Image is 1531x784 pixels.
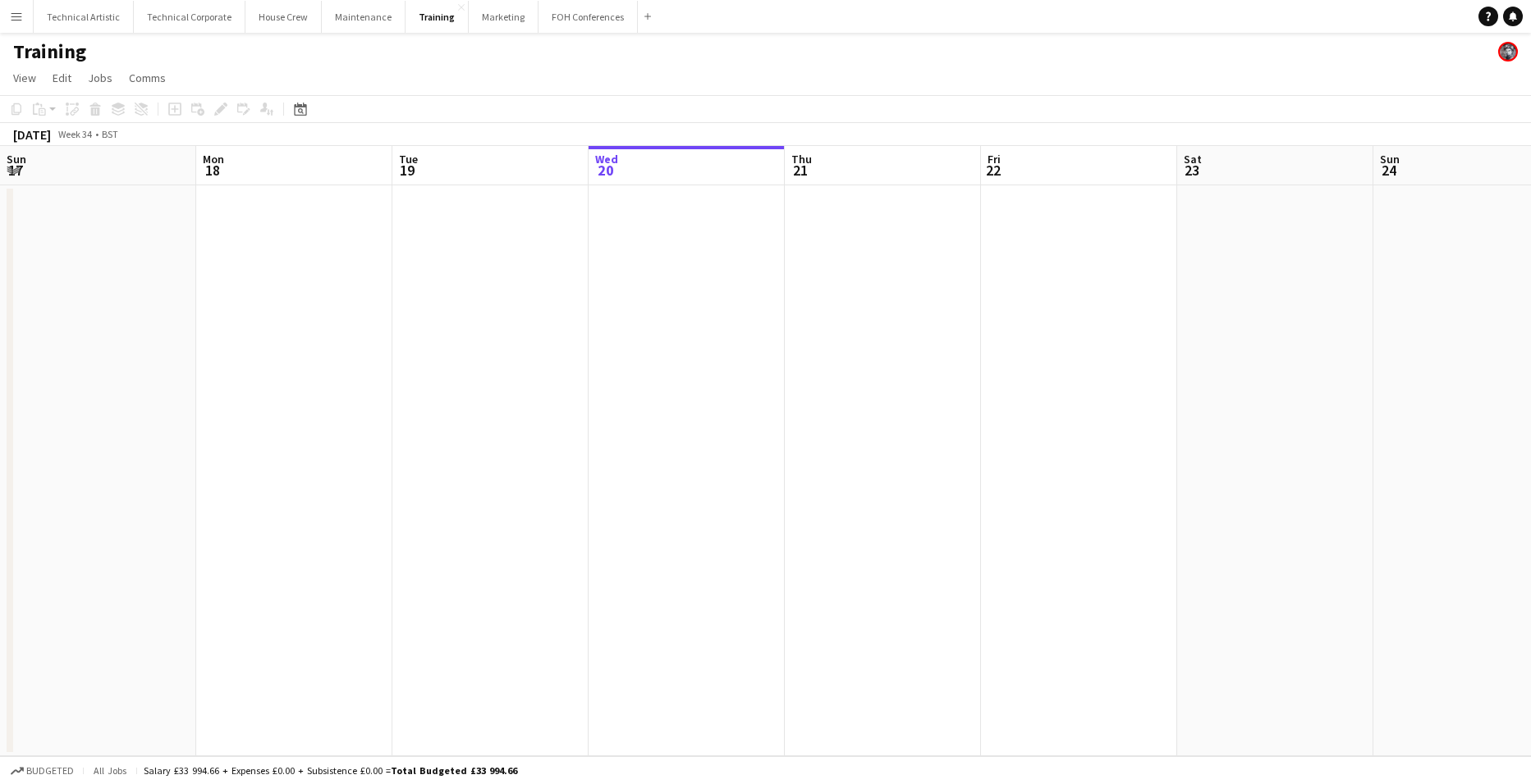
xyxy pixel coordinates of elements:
[1377,161,1400,180] span: 24
[102,128,118,140] div: BST
[88,71,112,85] span: Jobs
[13,71,36,85] span: View
[203,152,224,166] span: Mon
[122,67,172,89] a: Comms
[1380,152,1400,166] span: Sun
[129,71,166,85] span: Comms
[200,161,224,180] span: 18
[7,67,43,89] a: View
[34,1,134,33] button: Technical Artistic
[1184,152,1202,166] span: Sat
[7,152,26,166] span: Sun
[391,764,517,777] span: Total Budgeted £33 994.66
[791,152,812,166] span: Thu
[13,126,51,143] div: [DATE]
[13,39,86,64] h1: Training
[469,1,539,33] button: Marketing
[4,161,26,180] span: 17
[1181,161,1202,180] span: 23
[1498,42,1518,62] app-user-avatar: Krisztian PERM Vass
[397,161,418,180] span: 19
[322,1,406,33] button: Maintenance
[144,764,517,777] div: Salary £33 994.66 + Expenses £0.00 + Subsistence £0.00 =
[81,67,119,89] a: Jobs
[53,71,71,85] span: Edit
[985,161,1001,180] span: 22
[539,1,638,33] button: FOH Conferences
[8,762,76,780] button: Budgeted
[406,1,469,33] button: Training
[593,161,618,180] span: 20
[245,1,322,33] button: House Crew
[26,765,74,777] span: Budgeted
[595,152,618,166] span: Wed
[789,161,812,180] span: 21
[54,128,95,140] span: Week 34
[134,1,245,33] button: Technical Corporate
[90,764,130,777] span: All jobs
[988,152,1001,166] span: Fri
[399,152,418,166] span: Tue
[46,67,78,89] a: Edit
